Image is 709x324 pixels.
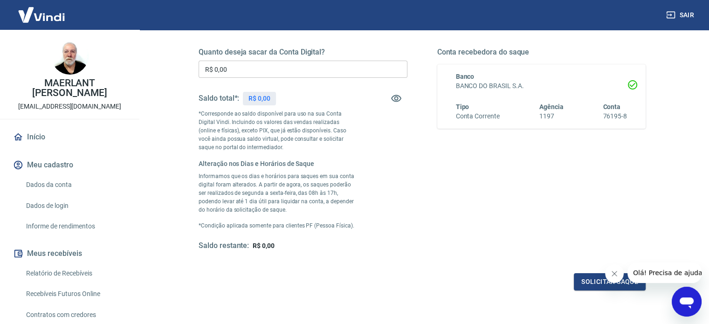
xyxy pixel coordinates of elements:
button: Sair [664,7,698,24]
a: Recebíveis Futuros Online [22,284,128,303]
h5: Quanto deseja sacar da Conta Digital? [199,48,407,57]
span: Banco [456,73,475,80]
button: Meus recebíveis [11,243,128,264]
a: Informe de rendimentos [22,217,128,236]
span: Conta [603,103,620,110]
h5: Saldo restante: [199,241,249,251]
p: *Condição aplicada somente para clientes PF (Pessoa Física). [199,221,355,230]
p: Informamos que os dias e horários para saques em sua conta digital foram alterados. A partir de a... [199,172,355,214]
h6: BANCO DO BRASIL S.A. [456,81,627,91]
h5: Saldo total*: [199,94,239,103]
span: Agência [539,103,564,110]
span: Tipo [456,103,469,110]
p: MAERLANT [PERSON_NAME] [7,78,132,98]
a: Início [11,127,128,147]
p: *Corresponde ao saldo disponível para uso na sua Conta Digital Vindi. Incluindo os valores das ve... [199,110,355,152]
a: Relatório de Recebíveis [22,264,128,283]
p: [EMAIL_ADDRESS][DOMAIN_NAME] [18,102,121,111]
a: Dados de login [22,196,128,215]
button: Solicitar saque [574,273,646,290]
p: R$ 0,00 [248,94,270,103]
h6: Alteração nos Dias e Horários de Saque [199,159,355,168]
span: Olá! Precisa de ajuda? [6,7,78,14]
iframe: Mensagem da empresa [627,262,702,283]
iframe: Botão para abrir a janela de mensagens [672,287,702,317]
iframe: Fechar mensagem [605,264,624,283]
h5: Conta recebedora do saque [437,48,646,57]
h6: 76195-8 [603,111,627,121]
img: e06a8cd1-1c0d-4d5c-b50e-8ddb01f6e954.jpeg [51,37,89,75]
span: R$ 0,00 [253,242,275,249]
img: Vindi [11,0,72,29]
h6: 1197 [539,111,564,121]
h6: Conta Corrente [456,111,500,121]
button: Meu cadastro [11,155,128,175]
a: Dados da conta [22,175,128,194]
